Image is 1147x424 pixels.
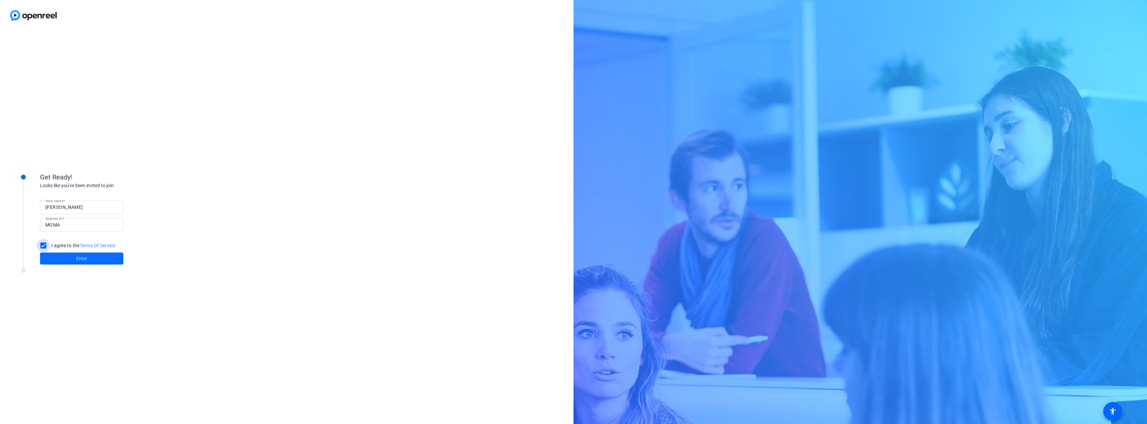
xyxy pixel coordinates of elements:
mat-label: Your name [45,199,63,203]
button: Enter [40,253,123,265]
mat-icon: accessibility [1109,407,1117,415]
a: Terms Of Service [80,243,115,248]
span: Enter [76,255,87,262]
div: Looks like you've been invited to join [40,182,173,189]
mat-label: Session ID [45,217,62,221]
div: Get Ready! [40,172,173,182]
label: I agree to the [50,242,115,249]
